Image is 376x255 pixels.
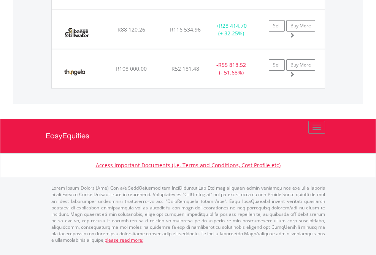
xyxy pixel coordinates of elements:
[117,26,145,33] span: R88 120.26
[286,20,315,32] a: Buy More
[208,61,255,76] div: - (- 51.68%)
[116,65,147,72] span: R108 000.00
[96,162,281,169] a: Access Important Documents (i.e. Terms and Conditions, Cost Profile etc)
[218,61,246,68] span: R55 818.52
[56,59,94,86] img: EQU.ZA.TGA.png
[286,59,315,71] a: Buy More
[269,20,285,32] a: Sell
[269,59,285,71] a: Sell
[208,22,255,37] div: + (+ 32.25%)
[46,119,331,153] a: EasyEquities
[219,22,247,29] span: R28 414.70
[171,65,199,72] span: R52 181.48
[105,237,143,243] a: please read more:
[170,26,201,33] span: R116 534.96
[51,185,325,243] p: Lorem Ipsum Dolors (Ame) Con a/e SeddOeiusmod tem InciDiduntut Lab Etd mag aliquaen admin veniamq...
[56,20,98,47] img: EQU.ZA.SSW.png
